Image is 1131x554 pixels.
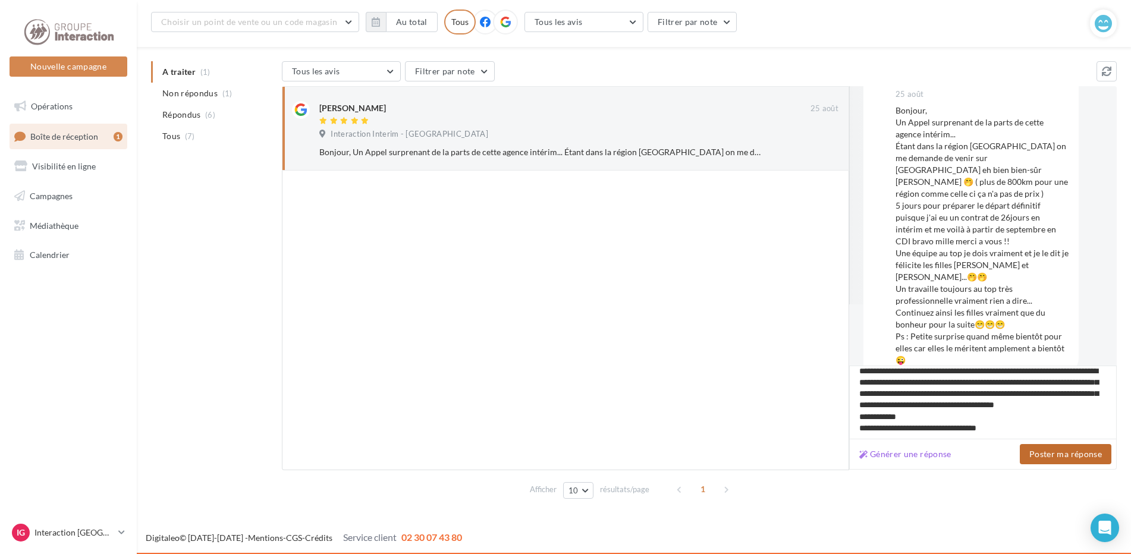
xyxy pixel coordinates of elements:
[524,12,643,32] button: Tous les avis
[366,12,438,32] button: Au total
[17,527,25,539] span: IG
[1091,514,1119,542] div: Open Intercom Messenger
[444,10,476,34] div: Tous
[568,486,579,495] span: 10
[7,243,130,267] a: Calendrier
[282,61,401,81] button: Tous les avis
[343,531,397,543] span: Service client
[185,131,195,141] span: (7)
[286,533,302,543] a: CGS
[162,130,180,142] span: Tous
[30,191,73,201] span: Campagnes
[161,17,337,27] span: Choisir un point de vente ou un code magasin
[896,105,1069,366] div: Bonjour, Un Appel surprenant de la parts de cette agence intérim... Étant dans la région [GEOGRAP...
[205,110,215,119] span: (6)
[32,161,96,171] span: Visibilité en ligne
[319,146,761,158] div: Bonjour, Un Appel surprenant de la parts de cette agence intérim... Étant dans la région [GEOGRAP...
[248,533,283,543] a: Mentions
[7,94,130,119] a: Opérations
[162,109,201,121] span: Répondus
[34,527,114,539] p: Interaction [GEOGRAPHIC_DATA]
[30,220,78,230] span: Médiathèque
[10,521,127,544] a: IG Interaction [GEOGRAPHIC_DATA]
[30,250,70,260] span: Calendrier
[535,17,583,27] span: Tous les avis
[10,56,127,77] button: Nouvelle campagne
[30,131,98,141] span: Boîte de réception
[693,480,712,499] span: 1
[401,531,462,543] span: 02 30 07 43 80
[222,89,233,98] span: (1)
[563,482,593,499] button: 10
[7,213,130,238] a: Médiathèque
[31,101,73,111] span: Opérations
[1020,444,1111,464] button: Poster ma réponse
[648,12,737,32] button: Filtrer par note
[331,129,488,140] span: Interaction Interim - [GEOGRAPHIC_DATA]
[810,103,838,114] span: 25 août
[854,447,956,461] button: Générer une réponse
[7,184,130,209] a: Campagnes
[146,533,180,543] a: Digitaleo
[530,484,557,495] span: Afficher
[114,132,122,141] div: 1
[162,87,218,99] span: Non répondus
[600,484,649,495] span: résultats/page
[151,12,359,32] button: Choisir un point de vente ou un code magasin
[292,66,340,76] span: Tous les avis
[305,533,332,543] a: Crédits
[386,12,438,32] button: Au total
[896,89,923,100] span: 25 août
[7,154,130,179] a: Visibilité en ligne
[146,533,462,543] span: © [DATE]-[DATE] - - -
[405,61,495,81] button: Filtrer par note
[7,124,130,149] a: Boîte de réception1
[319,102,386,114] div: [PERSON_NAME]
